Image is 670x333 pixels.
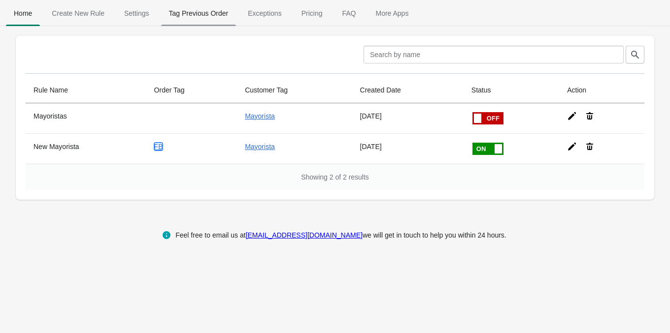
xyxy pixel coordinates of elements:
th: Created Date [352,77,464,103]
span: Pricing [294,4,331,22]
div: Showing 2 of 2 results [26,164,644,190]
th: Customer Tag [237,77,352,103]
div: Feel free to email us at we will get in touch to help you within 24 hours. [175,229,506,241]
th: Rule Name [26,77,146,103]
span: Exceptions [240,4,289,22]
span: Tag Previous Order [161,4,236,22]
span: More Apps [368,4,416,22]
th: Mayoristas [26,103,146,133]
button: Home [4,0,42,26]
td: [DATE] [352,103,464,133]
a: Mayorista [245,143,275,151]
span: Create New Rule [44,4,112,22]
th: New Mayorista [26,133,146,164]
span: Home [6,4,40,22]
th: Order Tag [146,77,237,103]
input: Search by name [364,46,624,63]
button: Create_New_Rule [42,0,114,26]
th: Status [464,77,559,103]
span: Settings [116,4,157,22]
a: Mayorista [245,112,275,120]
button: Settings [114,0,159,26]
a: FB [154,143,163,151]
th: Action [559,77,644,103]
td: [DATE] [352,133,464,164]
span: FAQ [334,4,364,22]
a: [EMAIL_ADDRESS][DOMAIN_NAME] [246,231,363,239]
